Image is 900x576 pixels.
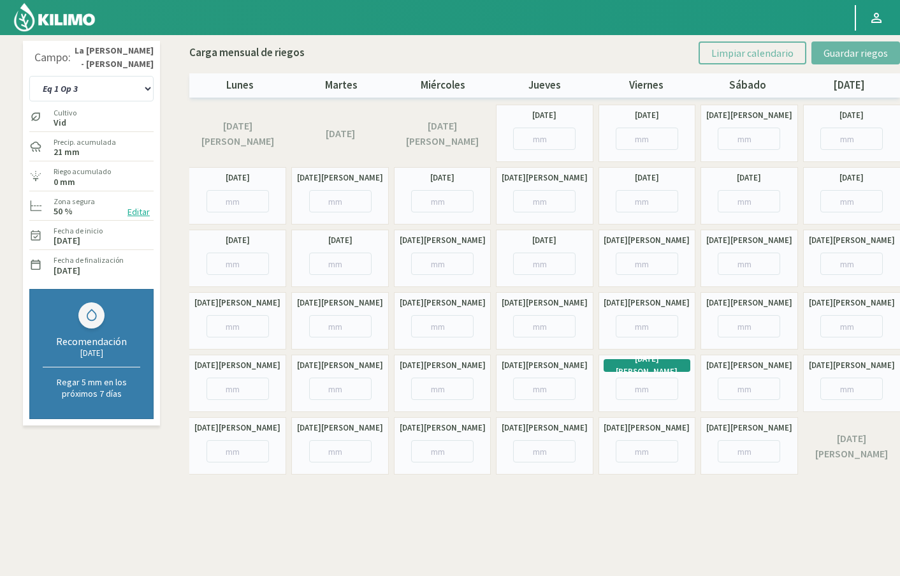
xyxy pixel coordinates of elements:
input: mm [616,253,678,275]
p: lunes [189,77,291,94]
input: mm [207,253,269,275]
p: jueves [494,77,595,94]
input: mm [718,315,780,337]
label: [DATE][PERSON_NAME] [502,297,588,309]
label: [DATE][PERSON_NAME] [809,359,895,372]
span: Guardar riegos [824,47,888,59]
input: mm [513,253,576,275]
input: mm [513,440,576,462]
input: mm [718,253,780,275]
input: mm [411,190,474,212]
input: mm [309,440,372,462]
label: Zona segura [54,196,95,207]
label: [DATE][PERSON_NAME] [297,359,383,372]
label: 21 mm [54,148,80,156]
label: [DATE][PERSON_NAME] [400,422,486,434]
input: mm [718,378,780,400]
label: Fecha de finalización [54,255,124,266]
input: mm [309,378,372,400]
button: Limpiar calendario [699,41,806,64]
label: [DATE][PERSON_NAME] [502,359,588,372]
label: [DATE][PERSON_NAME] [610,353,684,378]
input: mm [309,190,372,212]
input: mm [513,315,576,337]
div: Campo: [34,51,71,64]
label: [DATE][PERSON_NAME] [297,172,383,184]
input: mm [513,378,576,400]
label: [DATE][PERSON_NAME] [297,297,383,309]
label: Vid [54,119,76,127]
label: [DATE][PERSON_NAME] [194,422,280,434]
label: [DATE] [532,234,556,247]
label: [DATE] [326,126,355,141]
input: mm [411,440,474,462]
label: [DATE][PERSON_NAME] [400,359,486,372]
div: [DATE] [43,348,140,358]
input: mm [616,378,678,400]
label: [DATE][PERSON_NAME] [809,234,895,247]
input: mm [513,128,576,150]
input: mm [411,315,474,337]
label: [DATE][PERSON_NAME] [604,234,690,247]
input: mm [207,315,269,337]
label: [DATE][PERSON_NAME] [400,234,486,247]
p: miércoles [393,77,494,94]
label: [DATE] [430,172,454,184]
label: [DATE] [635,109,659,122]
input: mm [616,440,678,462]
input: mm [718,190,780,212]
p: sábado [697,77,798,94]
input: mm [820,378,883,400]
label: [DATE][PERSON_NAME] [706,422,792,434]
input: mm [616,190,678,212]
input: mm [616,315,678,337]
button: Editar [124,205,154,219]
label: [DATE] [226,234,250,247]
img: Kilimo [13,2,96,33]
button: Guardar riegos [811,41,900,64]
label: [DATE] [226,172,250,184]
label: [DATE][PERSON_NAME] [297,422,383,434]
label: 50 % [54,207,73,216]
input: mm [820,253,883,275]
label: Riego acumulado [54,166,111,177]
input: mm [411,378,474,400]
p: Regar 5 mm en los próximos 7 días [43,376,140,399]
label: Fecha de inicio [54,225,103,237]
strong: La [PERSON_NAME] - [PERSON_NAME] [71,44,154,71]
input: mm [718,128,780,150]
label: [DATE][PERSON_NAME] [809,431,894,462]
label: Precip. acumulada [54,137,116,148]
p: Carga mensual de riegos [189,45,305,61]
input: mm [411,253,474,275]
label: [DATE][PERSON_NAME] [194,359,280,372]
label: [DATE][PERSON_NAME] [196,118,280,149]
p: viernes [595,77,697,94]
label: [DATE][PERSON_NAME] [400,118,484,149]
p: martes [291,77,392,94]
label: [DATE][PERSON_NAME] [706,109,792,122]
input: mm [207,378,269,400]
p: [DATE] [799,77,900,94]
input: mm [513,190,576,212]
input: mm [820,128,883,150]
label: [DATE][PERSON_NAME] [502,172,588,184]
input: mm [309,315,372,337]
label: [DATE][PERSON_NAME] [809,297,895,309]
input: mm [820,315,883,337]
label: [DATE] [328,234,352,247]
label: [DATE][PERSON_NAME] [400,297,486,309]
label: [DATE] [839,109,864,122]
label: [DATE][PERSON_NAME] [706,234,792,247]
input: mm [616,128,678,150]
label: Cultivo [54,107,76,119]
label: [DATE][PERSON_NAME] [706,359,792,372]
label: [DATE][PERSON_NAME] [194,297,280,309]
label: 0 mm [54,178,75,186]
label: [DATE][PERSON_NAME] [502,422,588,434]
div: Recomendación [43,335,140,348]
label: [DATE] [737,172,761,184]
input: mm [820,190,883,212]
label: [DATE] [54,237,80,245]
label: [DATE] [54,267,80,275]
